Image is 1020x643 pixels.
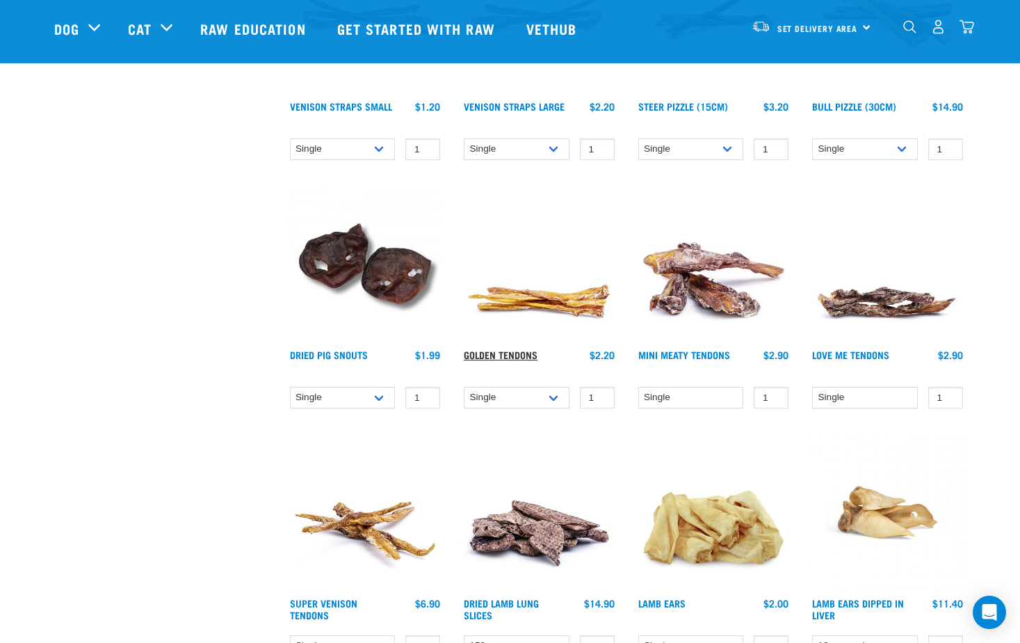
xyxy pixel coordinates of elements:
[809,185,966,343] img: Pile Of Love Tendons For Pets
[903,20,916,33] img: home-icon-1@2x.png
[928,138,963,160] input: 1
[290,104,392,109] a: Venison Straps Small
[809,434,966,592] img: Lamb Ear Dipped Liver
[464,352,537,357] a: Golden Tendons
[580,138,615,160] input: 1
[960,19,974,34] img: home-icon@2x.png
[286,434,444,592] img: 1286 Super Tendons 01
[290,352,368,357] a: Dried Pig Snouts
[460,434,618,592] img: 1303 Lamb Lung Slices 01
[54,18,79,39] a: Dog
[752,20,770,33] img: van-moving.png
[763,598,788,609] div: $2.00
[590,101,615,112] div: $2.20
[754,138,788,160] input: 1
[186,1,323,56] a: Raw Education
[931,19,946,34] img: user.png
[415,349,440,360] div: $1.99
[973,596,1006,629] div: Open Intercom Messenger
[812,601,904,617] a: Lamb Ears Dipped in Liver
[286,185,444,343] img: IMG 9990
[812,104,896,109] a: Bull Pizzle (30cm)
[635,185,793,343] img: 1289 Mini Tendons 01
[928,387,963,408] input: 1
[590,349,615,360] div: $2.20
[512,1,594,56] a: Vethub
[128,18,152,39] a: Cat
[405,387,440,408] input: 1
[415,598,440,609] div: $6.90
[754,387,788,408] input: 1
[460,185,618,343] img: 1293 Golden Tendons 01
[638,352,730,357] a: Mini Meaty Tendons
[635,434,793,592] img: Pile Of Lamb Ears Treat For Pets
[638,104,728,109] a: Steer Pizzle (15cm)
[932,101,963,112] div: $14.90
[777,26,858,31] span: Set Delivery Area
[415,101,440,112] div: $1.20
[584,598,615,609] div: $14.90
[464,601,539,617] a: Dried Lamb Lung Slices
[405,138,440,160] input: 1
[638,601,686,605] a: Lamb Ears
[932,598,963,609] div: $11.40
[812,352,889,357] a: Love Me Tendons
[323,1,512,56] a: Get started with Raw
[938,349,963,360] div: $2.90
[290,601,357,617] a: Super Venison Tendons
[580,387,615,408] input: 1
[763,101,788,112] div: $3.20
[464,104,565,109] a: Venison Straps Large
[763,349,788,360] div: $2.90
